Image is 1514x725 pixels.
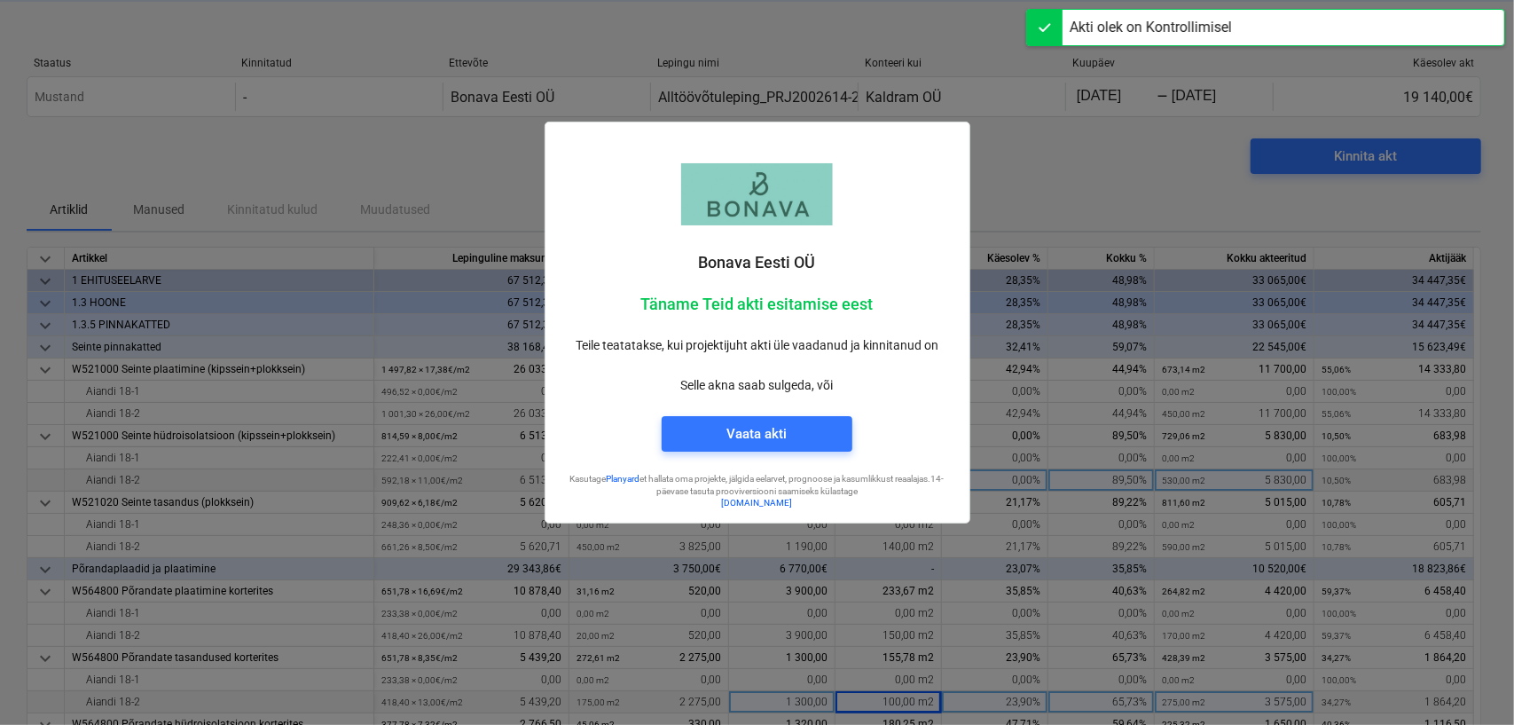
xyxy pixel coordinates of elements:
button: Vaata akti [662,416,852,452]
p: Selle akna saab sulgeda, või [560,376,955,395]
p: Teile teatatakse, kui projektijuht akti üle vaadanud ja kinnitanud on [560,336,955,355]
div: Akti olek on Kontrollimisel [1070,17,1232,38]
p: Kasutage et hallata oma projekte, jälgida eelarvet, prognoose ja kasumlikkust reaalajas. 14-päeva... [560,473,955,497]
p: Bonava Eesti OÜ [560,252,955,273]
a: [DOMAIN_NAME] [722,498,793,508]
a: Planyard [607,474,640,484]
div: Vaata akti [727,422,788,445]
p: Täname Teid akti esitamise eest [560,294,955,315]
